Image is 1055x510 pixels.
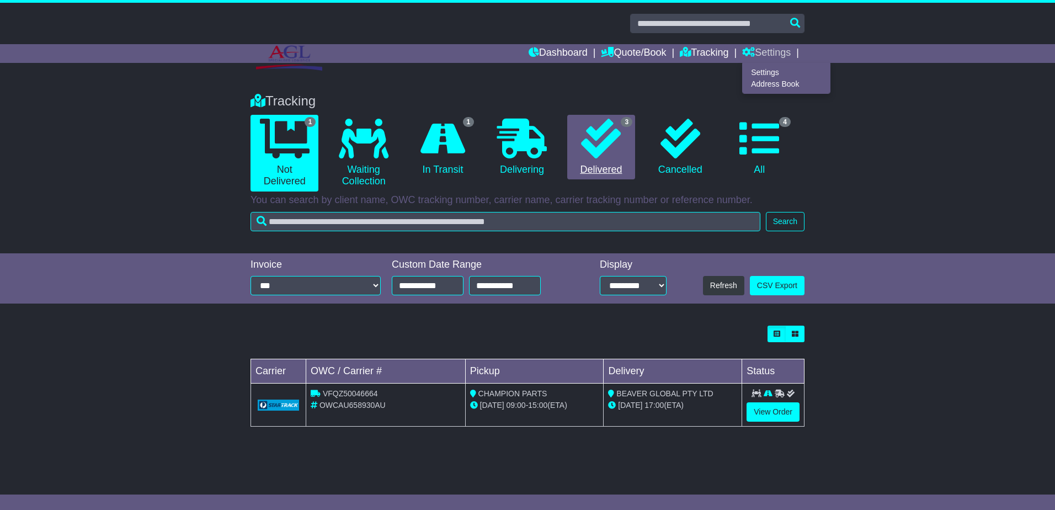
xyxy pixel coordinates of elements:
a: Delivering [488,115,556,180]
a: View Order [747,402,800,422]
a: Settings [742,44,791,63]
a: 1 In Transit [409,115,477,180]
div: Quote/Book [742,63,830,94]
span: 1 [305,117,316,127]
a: Tracking [680,44,728,63]
img: GetCarrierServiceLogo [258,400,299,411]
span: 17:00 [644,401,664,410]
a: 4 All [726,115,793,180]
span: BEAVER GLOBAL PTY LTD [616,389,713,398]
a: Cancelled [646,115,714,180]
span: [DATE] [480,401,504,410]
div: Tracking [245,93,810,109]
button: Search [766,212,804,231]
div: - (ETA) [470,400,599,411]
span: 3 [621,117,632,127]
td: Status [742,359,804,384]
td: Delivery [604,359,742,384]
td: Carrier [251,359,306,384]
td: OWC / Carrier # [306,359,466,384]
span: [DATE] [618,401,642,410]
span: 4 [779,117,791,127]
span: OWCAU658930AU [319,401,386,410]
a: CSV Export [750,276,804,295]
span: 1 [463,117,475,127]
a: Quote/Book [601,44,666,63]
a: 3 Delivered [567,115,635,180]
a: Address Book [743,78,830,91]
span: 15:00 [528,401,547,410]
a: Settings [743,66,830,78]
span: 09:00 [507,401,526,410]
a: 1 Not Delivered [251,115,318,192]
a: Dashboard [529,44,588,63]
div: Display [600,259,667,271]
div: Invoice [251,259,381,271]
span: VFQZ50046664 [323,389,378,398]
div: (ETA) [608,400,737,411]
span: CHAMPION PARTS [478,389,547,398]
div: Custom Date Range [392,259,569,271]
button: Refresh [703,276,744,295]
a: Waiting Collection [329,115,397,192]
p: You can search by client name, OWC tracking number, carrier name, carrier tracking number or refe... [251,194,804,206]
td: Pickup [465,359,604,384]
